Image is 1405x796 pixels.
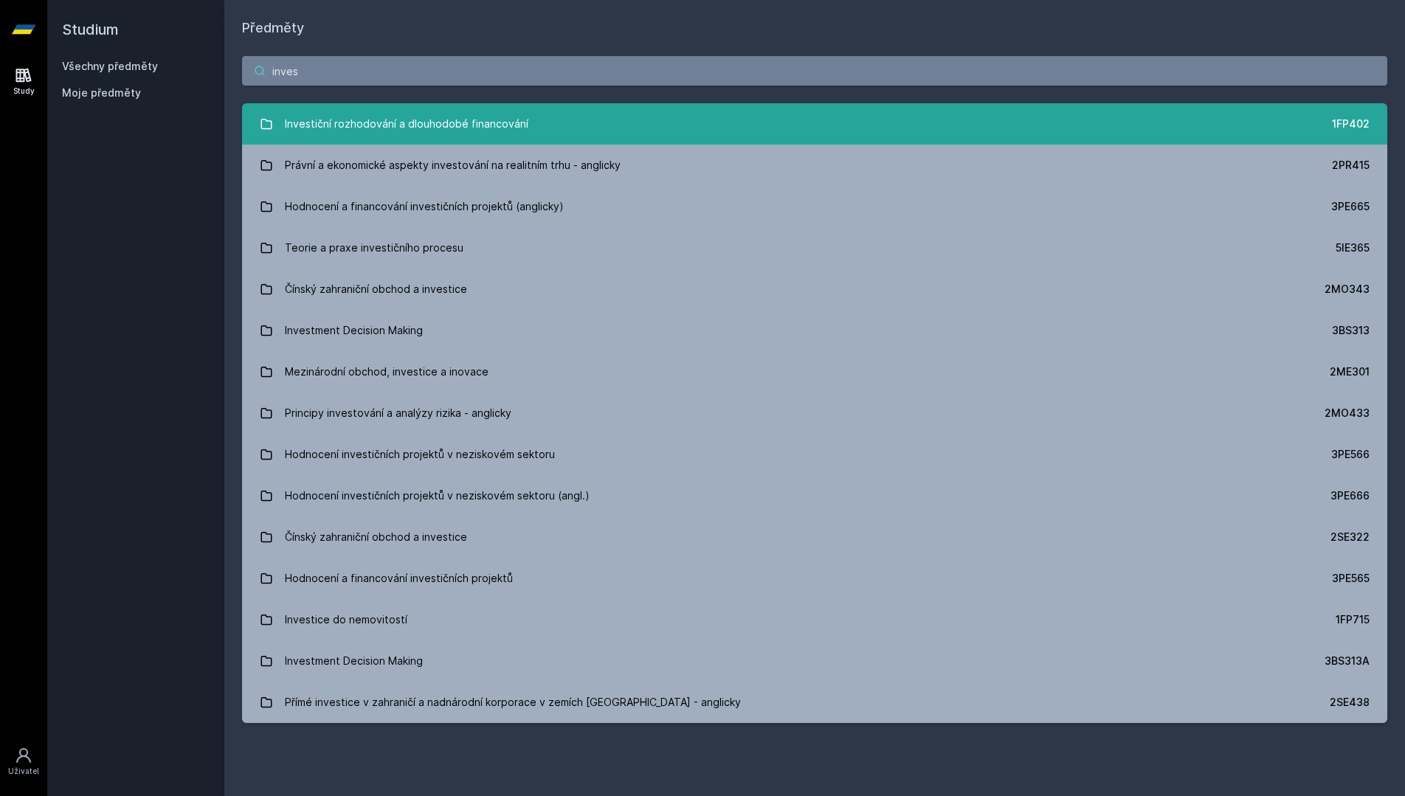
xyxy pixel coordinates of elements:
div: 3PE665 [1331,199,1370,214]
a: Investment Decision Making 3BS313 [242,310,1387,351]
div: Právní a ekonomické aspekty investování na realitním trhu - anglicky [285,150,621,180]
a: Study [3,59,44,104]
div: Přímé investice v zahraničí a nadnárodní korporace v zemích [GEOGRAPHIC_DATA] - anglicky [285,688,741,717]
div: Investment Decision Making [285,646,423,676]
div: 1FP715 [1336,612,1370,627]
div: Teorie a praxe investičního procesu [285,233,463,263]
div: 2SE438 [1330,695,1370,710]
input: Název nebo ident předmětu… [242,56,1387,86]
div: Hodnocení investičních projektů v neziskovém sektoru [285,440,555,469]
div: Uživatel [8,766,39,777]
span: Moje předměty [62,86,141,100]
a: Čínský zahraniční obchod a investice 2MO343 [242,269,1387,310]
div: 2MO433 [1325,406,1370,421]
a: Všechny předměty [62,60,158,72]
div: 3BS313 [1332,323,1370,338]
a: Teorie a praxe investičního procesu 5IE365 [242,227,1387,269]
div: Čínský zahraniční obchod a investice [285,522,467,552]
a: Přímé investice v zahraničí a nadnárodní korporace v zemích [GEOGRAPHIC_DATA] - anglicky 2SE438 [242,682,1387,723]
div: Hodnocení a financování investičních projektů [285,564,513,593]
a: Principy investování a analýzy rizika - anglicky 2MO433 [242,392,1387,434]
a: Mezinárodní obchod, investice a inovace 2ME301 [242,351,1387,392]
a: Investment Decision Making 3BS313A [242,640,1387,682]
h1: Předměty [242,18,1387,38]
div: 2MO343 [1325,282,1370,297]
div: 2PR415 [1332,158,1370,173]
a: Hodnocení a financování investičních projektů (anglicky) 3PE665 [242,186,1387,227]
a: Čínský zahraniční obchod a investice 2SE322 [242,516,1387,558]
div: Hodnocení investičních projektů v neziskovém sektoru (angl.) [285,481,590,511]
a: Právní a ekonomické aspekty investování na realitním trhu - anglicky 2PR415 [242,145,1387,186]
div: Investice do nemovitostí [285,605,407,634]
a: Investice do nemovitostí 1FP715 [242,599,1387,640]
a: Uživatel [3,739,44,784]
div: Investiční rozhodování a dlouhodobé financování [285,109,528,139]
div: Principy investování a analýzy rizika - anglicky [285,398,511,428]
div: Hodnocení a financování investičních projektů (anglicky) [285,192,564,221]
div: 3PE566 [1331,447,1370,462]
div: Study [13,86,35,97]
div: 5IE365 [1336,240,1370,255]
div: 2ME301 [1330,364,1370,379]
a: Investiční rozhodování a dlouhodobé financování 1FP402 [242,103,1387,145]
div: 3BS313A [1325,654,1370,668]
div: 1FP402 [1332,117,1370,131]
a: Hodnocení a financování investičních projektů 3PE565 [242,558,1387,599]
a: Hodnocení investičních projektů v neziskovém sektoru 3PE566 [242,434,1387,475]
div: 3PE666 [1330,488,1370,503]
div: Mezinárodní obchod, investice a inovace [285,357,489,387]
a: Hodnocení investičních projektů v neziskovém sektoru (angl.) 3PE666 [242,475,1387,516]
div: Čínský zahraniční obchod a investice [285,274,467,304]
div: 2SE322 [1330,530,1370,544]
div: Investment Decision Making [285,316,423,345]
div: 3PE565 [1332,571,1370,586]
